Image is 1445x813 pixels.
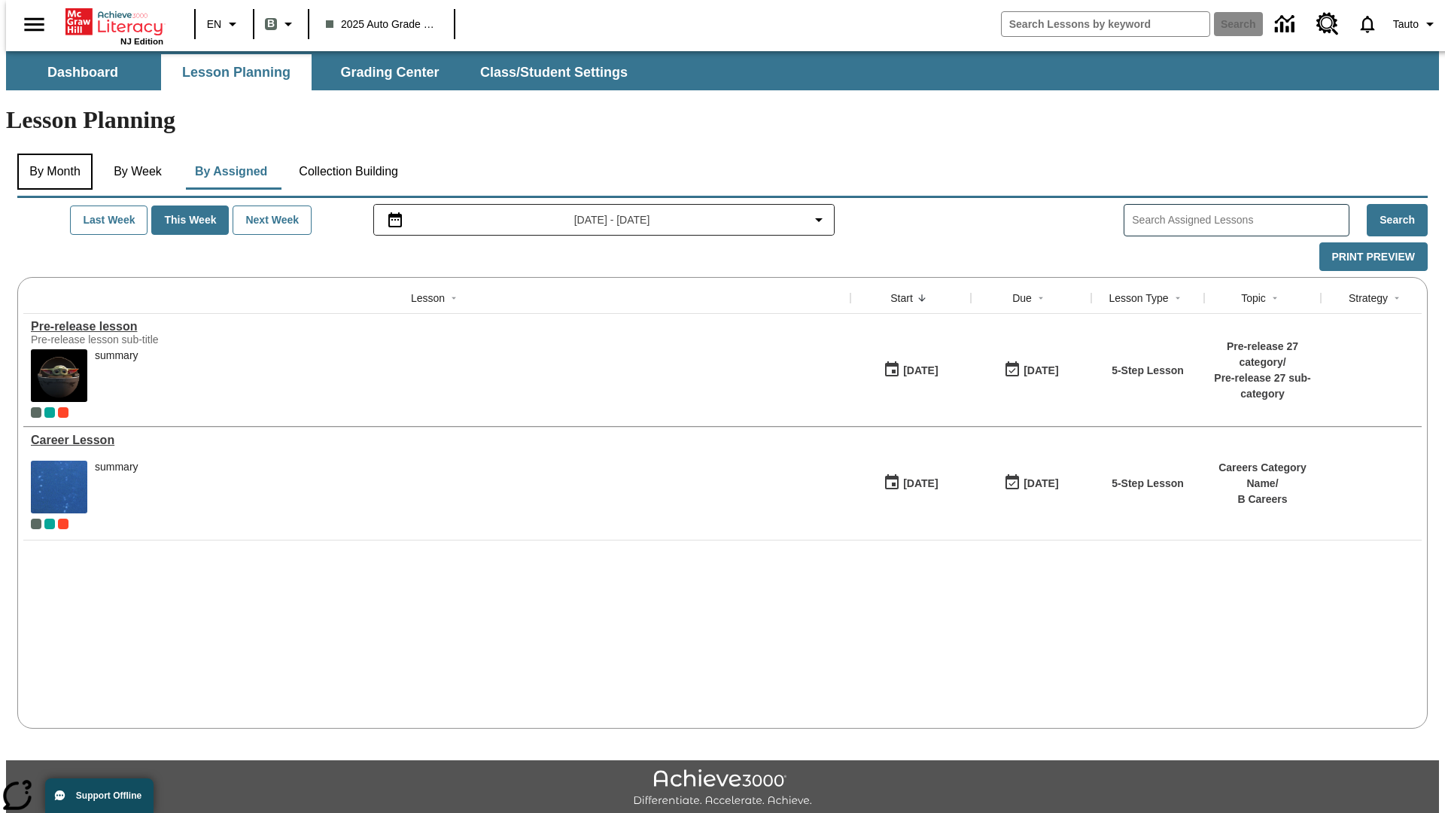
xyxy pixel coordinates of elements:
[95,349,138,402] div: summary
[1132,209,1349,231] input: Search Assigned Lessons
[12,2,56,47] button: Open side menu
[878,469,943,498] button: 01/13/25: First time the lesson was available
[1393,17,1419,32] span: Tauto
[315,54,465,90] button: Grading Center
[999,469,1063,498] button: 01/17/26: Last day the lesson can be accessed
[1169,289,1187,307] button: Sort
[913,289,931,307] button: Sort
[31,349,87,402] img: hero alt text
[1012,291,1032,306] div: Due
[31,333,257,346] div: Pre-release lesson sub-title
[6,106,1439,134] h1: Lesson Planning
[326,17,437,32] span: 2025 Auto Grade 1 B
[267,14,275,33] span: B
[1024,361,1058,380] div: [DATE]
[120,37,163,46] span: NJ Edition
[95,461,138,513] div: summary
[65,7,163,37] a: Home
[1349,291,1388,306] div: Strategy
[6,54,641,90] div: SubNavbar
[1367,204,1428,236] button: Search
[8,54,158,90] button: Dashboard
[233,206,312,235] button: Next Week
[1212,492,1313,507] p: B Careers
[1109,291,1168,306] div: Lesson Type
[31,461,87,513] img: fish
[100,154,175,190] button: By Week
[1002,12,1209,36] input: search field
[31,320,843,333] div: Pre-release lesson
[95,461,138,473] div: summary
[65,5,163,46] div: Home
[183,154,279,190] button: By Assigned
[1266,4,1307,45] a: Data Center
[468,54,640,90] button: Class/Student Settings
[633,769,812,808] img: Achieve3000 Differentiate Accelerate Achieve
[200,11,248,38] button: Language: EN, Select a language
[411,291,445,306] div: Lesson
[999,356,1063,385] button: 01/25/26: Last day the lesson can be accessed
[1024,474,1058,493] div: [DATE]
[1307,4,1348,44] a: Resource Center, Will open in new tab
[1319,242,1428,272] button: Print Preview
[903,361,938,380] div: [DATE]
[95,349,138,362] div: summary
[1212,339,1313,370] p: Pre-release 27 category /
[1212,460,1313,492] p: Careers Category Name /
[380,211,829,229] button: Select the date range menu item
[1388,289,1406,307] button: Sort
[878,356,943,385] button: 01/22/25: First time the lesson was available
[1387,11,1445,38] button: Profile/Settings
[1212,370,1313,402] p: Pre-release 27 sub-category
[161,54,312,90] button: Lesson Planning
[6,51,1439,90] div: SubNavbar
[1112,363,1184,379] p: 5-Step Lesson
[810,211,828,229] svg: Collapse Date Range Filter
[1348,5,1387,44] a: Notifications
[1241,291,1266,306] div: Topic
[207,17,221,32] span: EN
[1112,476,1184,492] p: 5-Step Lesson
[44,519,55,529] div: 2025 Auto Grade 1 A
[70,206,148,235] button: Last Week
[151,206,229,235] button: This Week
[287,154,410,190] button: Collection Building
[17,154,93,190] button: By Month
[31,519,41,529] div: Current Class
[76,790,141,801] span: Support Offline
[1266,289,1284,307] button: Sort
[445,289,463,307] button: Sort
[31,407,41,418] div: Current Class
[31,320,843,333] a: Pre-release lesson, Lessons
[903,474,938,493] div: [DATE]
[574,212,650,228] span: [DATE] - [DATE]
[45,778,154,813] button: Support Offline
[58,407,68,418] div: Test 1
[259,11,303,38] button: Boost Class color is gray green. Change class color
[31,434,843,447] div: Career Lesson
[890,291,913,306] div: Start
[44,407,55,418] div: 2025 Auto Grade 1 A
[31,434,843,447] a: Career Lesson, Lessons
[58,519,68,529] div: Test 1
[1032,289,1050,307] button: Sort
